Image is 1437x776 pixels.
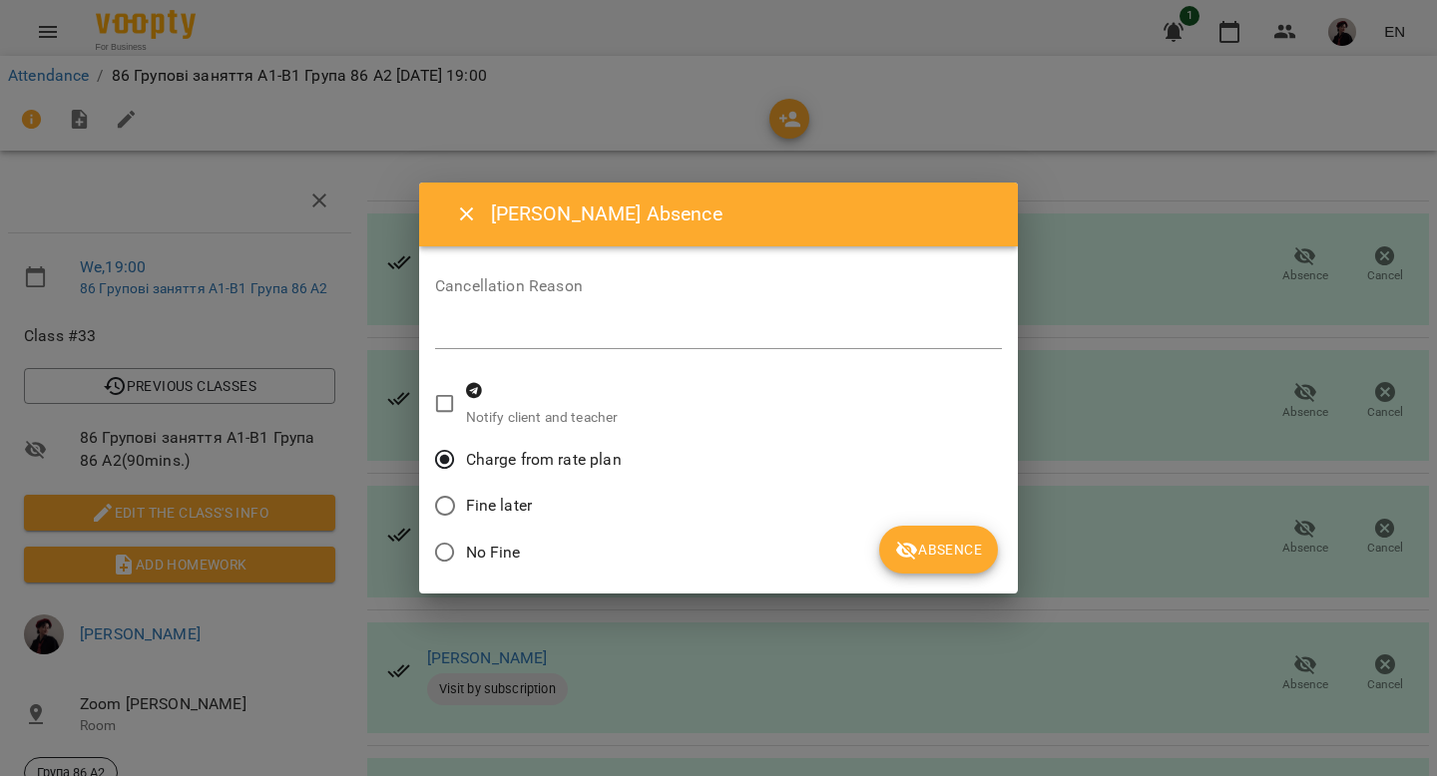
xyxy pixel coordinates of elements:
[879,526,998,574] button: Absence
[435,278,1002,294] label: Cancellation Reason
[895,538,982,562] span: Absence
[466,448,622,472] span: Charge from rate plan
[466,408,619,428] p: Notify client and teacher
[443,191,491,238] button: Close
[466,494,532,518] span: Fine later
[491,198,994,229] h6: [PERSON_NAME] Absence
[466,541,521,565] span: No Fine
